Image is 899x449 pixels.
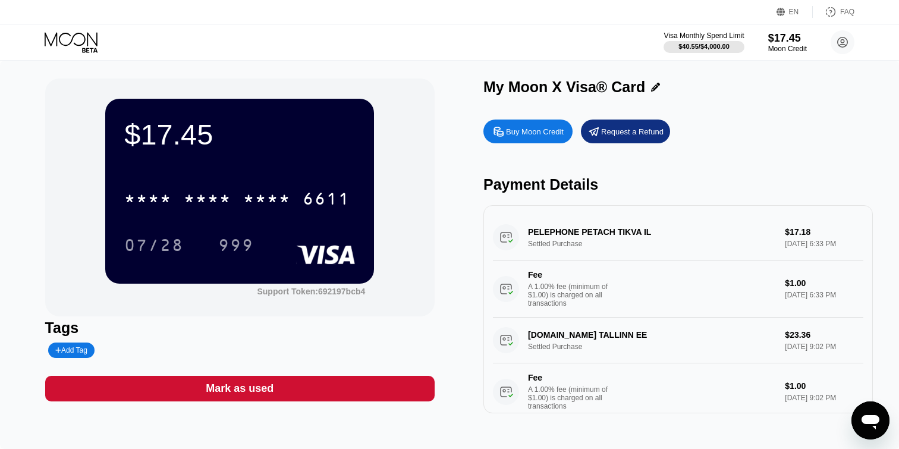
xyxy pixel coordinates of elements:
div: Request a Refund [581,120,670,143]
div: Fee [528,270,611,280]
div: Mark as used [45,376,435,401]
div: FAQ [840,8,854,16]
div: Support Token:692197bcb4 [257,287,365,296]
div: $1.00 [785,278,863,288]
div: 07/28 [124,237,184,256]
div: Add Tag [48,343,95,358]
div: [DATE] 6:33 PM [785,291,863,299]
div: $17.45 [124,118,355,151]
div: EN [789,8,799,16]
div: Buy Moon Credit [483,120,573,143]
div: Fee [528,373,611,382]
div: 6611 [303,191,350,210]
div: $1.00 [785,381,863,391]
div: FAQ [813,6,854,18]
div: A 1.00% fee (minimum of $1.00) is charged on all transactions [528,282,617,307]
div: [DATE] 9:02 PM [785,394,863,402]
div: $17.45Moon Credit [768,32,807,53]
div: $17.45 [768,32,807,45]
div: Buy Moon Credit [506,127,564,137]
div: EN [777,6,813,18]
div: Add Tag [55,346,87,354]
div: FeeA 1.00% fee (minimum of $1.00) is charged on all transactions$1.00[DATE] 6:33 PM [493,260,863,318]
div: A 1.00% fee (minimum of $1.00) is charged on all transactions [528,385,617,410]
iframe: Button to launch messaging window [851,401,889,439]
div: Tags [45,319,435,337]
div: My Moon X Visa® Card [483,79,645,96]
div: Visa Monthly Spend Limit [664,32,744,40]
div: Moon Credit [768,45,807,53]
div: Request a Refund [601,127,664,137]
div: Visa Monthly Spend Limit$40.55/$4,000.00 [664,32,744,53]
div: 999 [218,237,254,256]
div: Payment Details [483,176,873,193]
div: Support Token: 692197bcb4 [257,287,365,296]
div: $40.55 / $4,000.00 [678,43,730,50]
div: 07/28 [115,230,193,260]
div: Mark as used [206,382,274,395]
div: 999 [209,230,263,260]
div: FeeA 1.00% fee (minimum of $1.00) is charged on all transactions$1.00[DATE] 9:02 PM [493,363,863,420]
